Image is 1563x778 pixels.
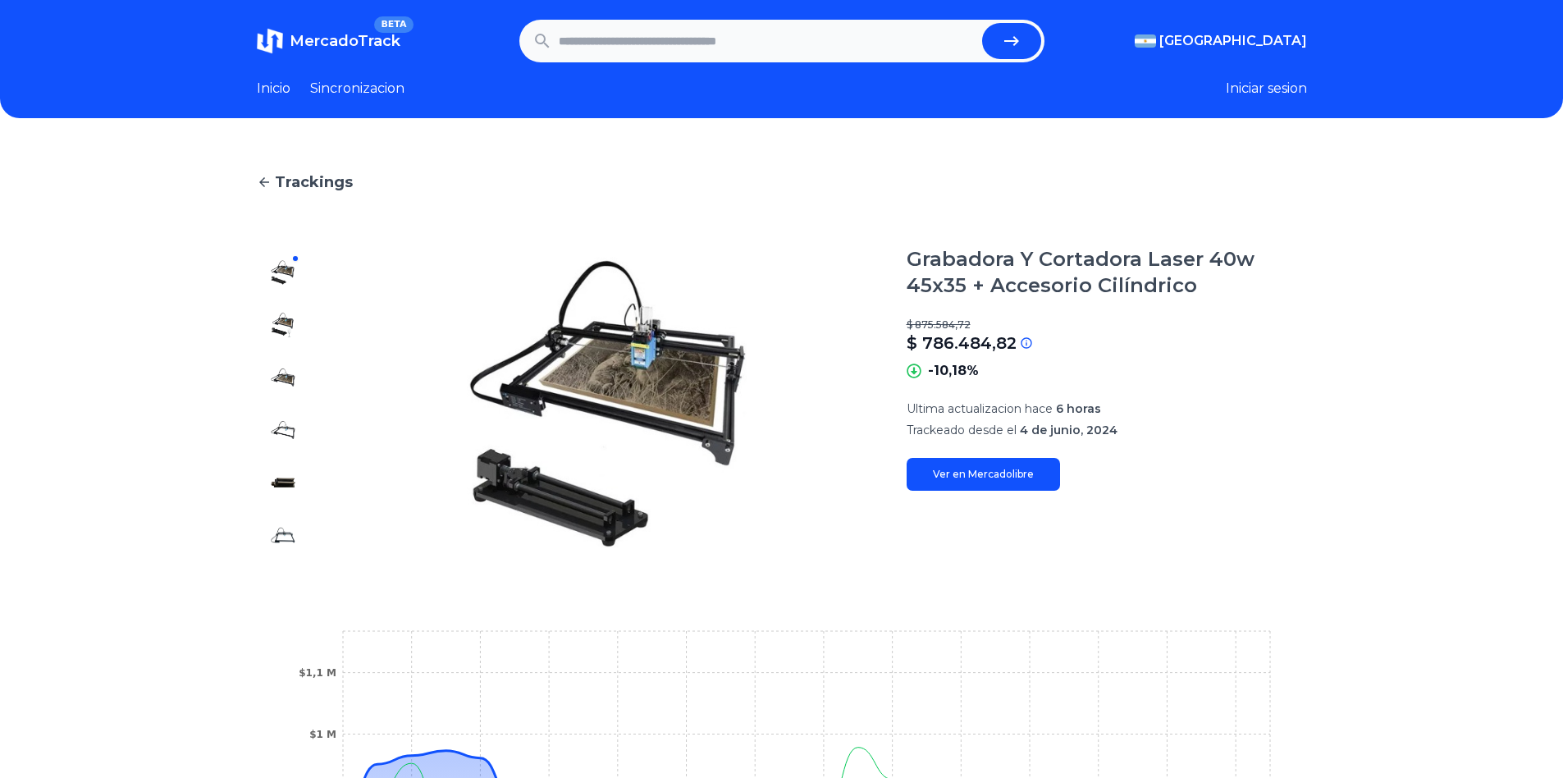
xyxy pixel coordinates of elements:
span: Ultima actualizacion hace [907,401,1053,416]
span: BETA [374,16,413,33]
span: [GEOGRAPHIC_DATA] [1159,31,1307,51]
a: Trackings [257,171,1307,194]
img: Grabadora Y Cortadora Laser 40w 45x35 + Accesorio Cilíndrico [270,417,296,443]
tspan: $1,1 M [299,667,336,679]
span: 4 de junio, 2024 [1020,423,1117,437]
img: Grabadora Y Cortadora Laser 40w 45x35 + Accesorio Cilíndrico [342,246,874,561]
img: Grabadora Y Cortadora Laser 40w 45x35 + Accesorio Cilíndrico [270,312,296,338]
a: MercadoTrackBETA [257,28,400,54]
h1: Grabadora Y Cortadora Laser 40w 45x35 + Accesorio Cilíndrico [907,246,1307,299]
img: Argentina [1135,34,1156,48]
a: Ver en Mercadolibre [907,458,1060,491]
img: Grabadora Y Cortadora Laser 40w 45x35 + Accesorio Cilíndrico [270,364,296,391]
tspan: $1 M [309,729,336,740]
span: Trackeado desde el [907,423,1017,437]
img: MercadoTrack [257,28,283,54]
p: -10,18% [928,361,979,381]
button: Iniciar sesion [1226,79,1307,98]
span: Trackings [275,171,353,194]
span: MercadoTrack [290,32,400,50]
img: Grabadora Y Cortadora Laser 40w 45x35 + Accesorio Cilíndrico [270,259,296,286]
a: Inicio [257,79,290,98]
p: $ 786.484,82 [907,332,1017,355]
img: Grabadora Y Cortadora Laser 40w 45x35 + Accesorio Cilíndrico [270,469,296,496]
span: 6 horas [1056,401,1101,416]
p: $ 875.584,72 [907,318,1307,332]
img: Grabadora Y Cortadora Laser 40w 45x35 + Accesorio Cilíndrico [270,522,296,548]
a: Sincronizacion [310,79,404,98]
button: [GEOGRAPHIC_DATA] [1135,31,1307,51]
